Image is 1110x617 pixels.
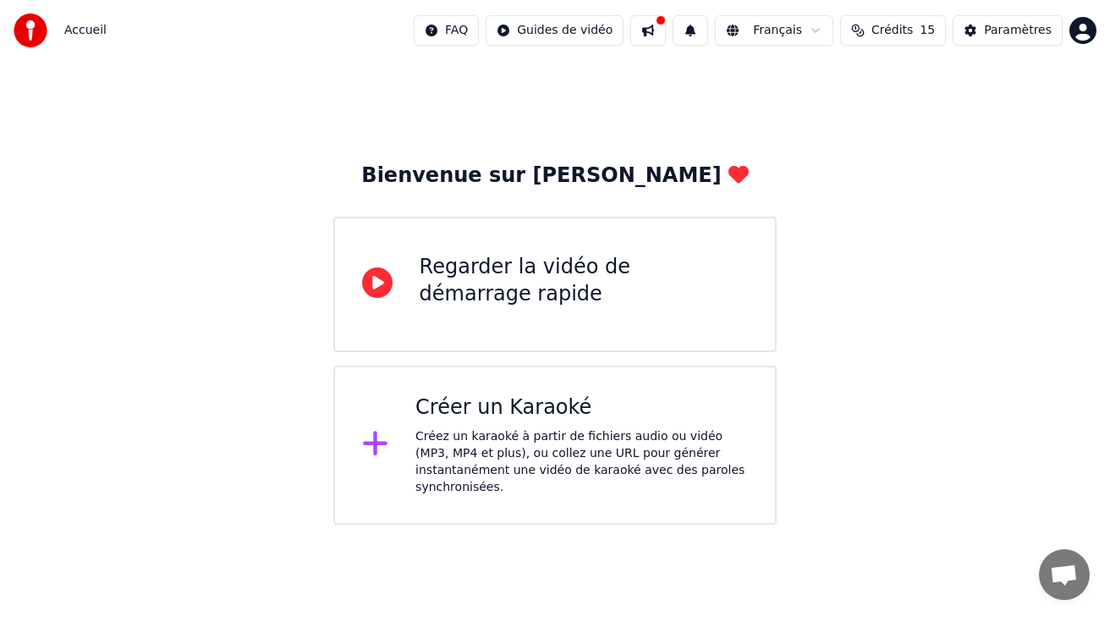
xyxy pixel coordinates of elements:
[840,15,946,46] button: Crédits15
[871,22,913,39] span: Crédits
[64,22,107,39] span: Accueil
[420,254,749,308] div: Regarder la vidéo de démarrage rapide
[14,14,47,47] img: youka
[64,22,107,39] nav: breadcrumb
[414,15,479,46] button: FAQ
[984,22,1052,39] div: Paramètres
[415,428,748,496] div: Créez un karaoké à partir de fichiers audio ou vidéo (MP3, MP4 et plus), ou collez une URL pour g...
[920,22,935,39] span: 15
[415,394,748,421] div: Créer un Karaoké
[1039,549,1090,600] div: Ouvrir le chat
[361,163,748,190] div: Bienvenue sur [PERSON_NAME]
[953,15,1063,46] button: Paramètres
[486,15,624,46] button: Guides de vidéo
